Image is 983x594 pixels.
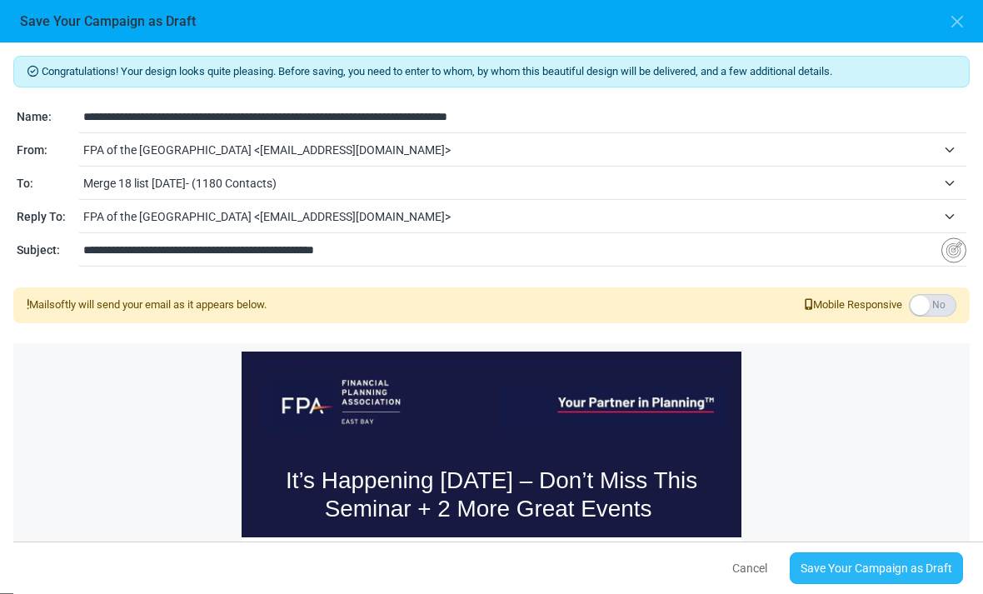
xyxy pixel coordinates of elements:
img: Insert Variable [941,237,966,263]
span: FPA of the East Bay <info@fpaeb.org> [83,207,936,227]
span: It’s Happening [DATE] – Don’t Miss This Seminar + 2 More Great Events [286,467,697,521]
div: To: [17,175,79,192]
span: FPA of the East Bay <info@fpaeb.org> [83,140,936,160]
div: Subject: [17,242,79,259]
span: FPA of the East Bay <info@fpaeb.org> [83,135,966,165]
div: Reply To: [17,208,79,226]
a: Save Your Campaign as Draft [790,552,963,584]
div: Name: [17,108,79,126]
button: Cancel [718,551,781,586]
span: Merge 18 list 2025-09-16- (1180 Contacts) [83,173,936,193]
span: Merge 18 list 2025-09-16- (1180 Contacts) [83,168,966,198]
div: Mailsoftly will send your email as it appears below. [27,297,267,313]
span: FPA of the East Bay <info@fpaeb.org> [83,202,966,232]
span: Mobile Responsive [805,297,902,313]
div: Congratulations! Your design looks quite pleasing. Before saving, you need to enter to whom, by w... [13,56,970,87]
div: From: [17,142,79,159]
h6: Save Your Campaign as Draft [20,13,196,29]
